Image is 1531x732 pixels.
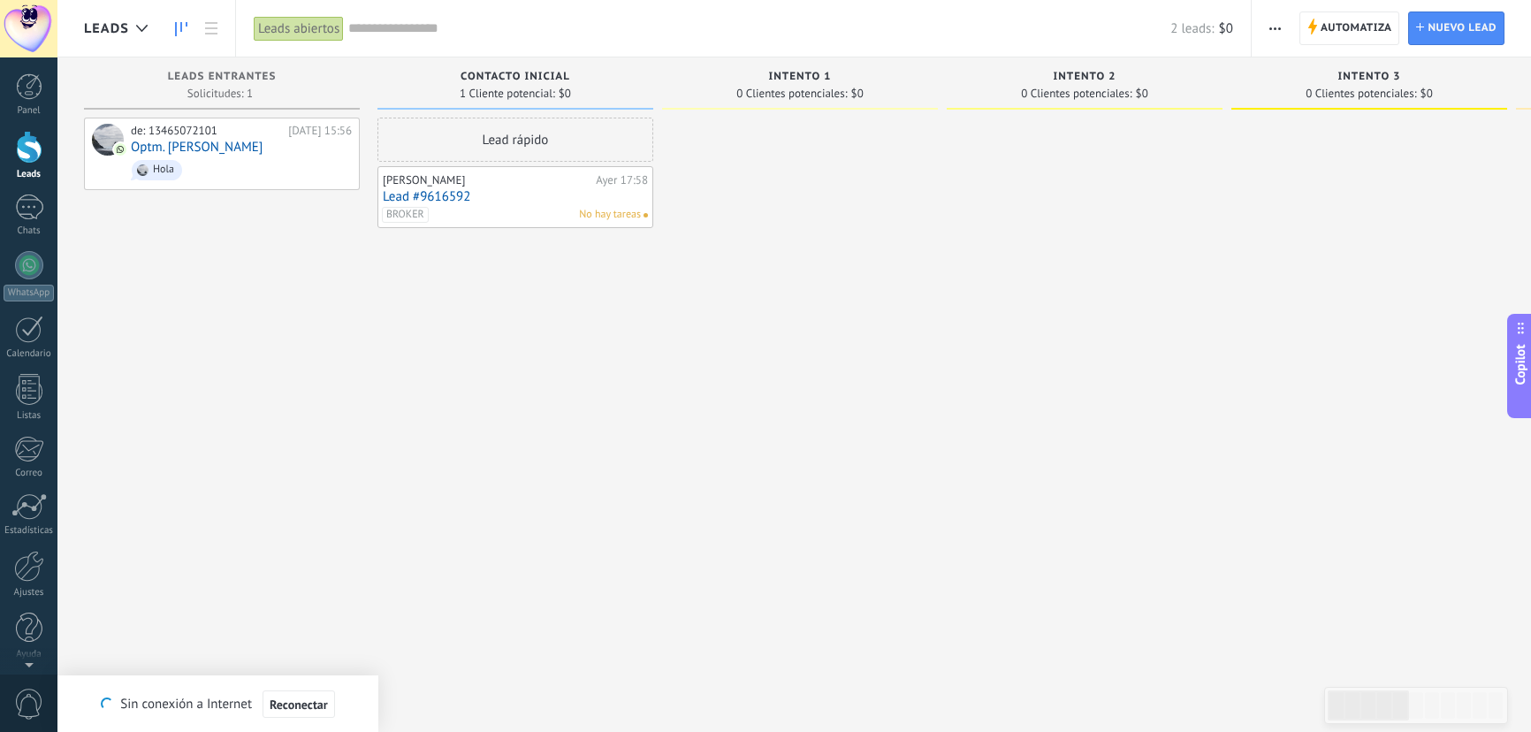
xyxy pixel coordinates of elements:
span: Intento 2 [1054,71,1116,83]
button: Reconectar [263,690,335,719]
div: Correo [4,468,55,479]
span: Leads [84,20,129,37]
div: Panel [4,105,55,117]
div: Lead rápido [377,118,653,162]
div: [DATE] 15:56 [288,124,352,138]
div: [PERSON_NAME] [383,173,591,187]
div: Intento 1 [671,71,929,86]
span: Leads Entrantes [168,71,277,83]
div: Sin conexión a Internet [101,690,334,719]
div: Estadísticas [4,525,55,537]
div: Calendario [4,348,55,360]
span: Contacto inicial [461,71,570,83]
a: Optm. [PERSON_NAME] [131,140,263,155]
div: Contacto inicial [386,71,644,86]
a: Lista [196,11,226,46]
div: de: 13465072101 [131,124,282,138]
div: Listas [4,410,55,422]
span: Copilot [1512,345,1529,385]
div: Intento 2 [956,71,1214,86]
span: Intento 3 [1338,71,1401,83]
span: Solicitudes: 1 [187,88,253,99]
a: Lead #9616592 [383,189,648,204]
span: 0 Clientes potenciales: [736,88,847,99]
a: Nuevo lead [1408,11,1504,45]
a: Automatiza [1299,11,1400,45]
span: Intento 1 [769,71,832,83]
div: WhatsApp [4,285,54,301]
span: $0 [559,88,571,99]
span: No hay tareas [579,207,641,223]
div: Leads [4,169,55,180]
img: com.amocrm.amocrmwa.svg [114,143,126,156]
button: Más [1262,11,1288,45]
span: No hay nada asignado [644,213,648,217]
span: BROKER [382,207,429,223]
span: $0 [851,88,864,99]
div: Ajustes [4,587,55,599]
span: 0 Clientes potenciales: [1021,88,1131,99]
div: Intento 3 [1240,71,1498,86]
a: Leads [166,11,196,46]
div: Chats [4,225,55,237]
div: Leads abiertos [254,16,344,42]
span: 1 Cliente potencial: [460,88,555,99]
div: Hola [153,164,174,176]
div: Optm. Arturo Guerra [92,124,124,156]
span: $0 [1421,88,1433,99]
span: Automatiza [1321,12,1392,44]
span: Nuevo lead [1428,12,1497,44]
span: $0 [1219,20,1233,37]
div: Ayer 17:58 [596,173,648,187]
span: Reconectar [270,698,328,711]
span: 0 Clientes potenciales: [1306,88,1416,99]
div: Leads Entrantes [93,71,351,86]
span: $0 [1136,88,1148,99]
span: 2 leads: [1170,20,1214,37]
